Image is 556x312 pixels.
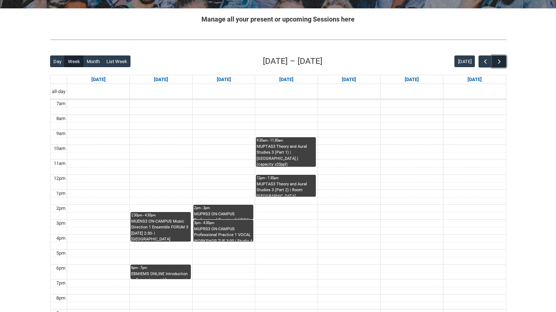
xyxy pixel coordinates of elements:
[215,75,232,84] a: Go to September 16, 2025
[131,213,190,218] div: 2:30pm - 4:30pm
[492,55,506,68] button: Next Week
[55,205,67,212] div: 2pm
[340,75,358,84] a: Go to September 18, 2025
[257,144,315,167] div: MUPTAS3 Theory and Aural Studies 3 (Part 1) | [GEOGRAPHIC_DATA].) (capacity x20ppl)
[50,55,65,67] button: Day
[194,205,253,211] div: 2pm - 3pm
[479,55,492,68] button: Previous Week
[55,220,67,227] div: 3pm
[55,250,67,257] div: 5pm
[90,75,107,84] a: Go to September 14, 2025
[55,294,67,302] div: 8pm
[64,55,83,67] button: Week
[131,265,190,270] div: 6pm - 7pm
[52,145,67,152] div: 10am
[50,14,506,24] h2: Manage all your present or upcoming Sessions here
[454,55,475,67] button: [DATE]
[103,55,131,67] button: List Week
[278,75,295,84] a: Go to September 17, 2025
[403,75,420,84] a: Go to September 19, 2025
[257,138,315,143] div: 9:30am - 11:30am
[52,160,67,167] div: 11am
[194,220,253,226] div: 3pm - 4:30pm
[194,211,253,219] div: MUPRS3 ON-CAMPUS Professional Practice 1 VOCAL TECH CLASS [DATE] 2:00- | Front space ([GEOGRAPHIC...
[50,88,67,95] span: all-day
[52,175,67,182] div: 12pm
[55,100,67,107] div: 7am
[55,235,67,242] div: 4pm
[257,181,315,197] div: MUPTAS3 Theory and Aural Studies 3 (Part 2) | Room [GEOGRAPHIC_DATA] ([GEOGRAPHIC_DATA].) (capaci...
[263,55,322,68] h2: [DATE] – [DATE]
[152,75,170,84] a: Go to September 15, 2025
[55,115,67,122] div: 8am
[131,219,190,242] div: MUENS3 ON-CAMPUS Music Direction 1 Ensemble FORUM 3 [DATE] 2:30- | [GEOGRAPHIC_DATA] ([GEOGRAPHIC...
[55,265,67,272] div: 6pm
[55,190,67,197] div: 1pm
[55,280,67,287] div: 7pm
[257,176,315,181] div: 12pm - 1:30pm
[194,226,253,242] div: MUPRS3 ON-CAMPUS Professional Practice 1 VOCAL WORKSHOP TUE 3:00 | Studio A ([GEOGRAPHIC_DATA].) ...
[83,55,103,67] button: Month
[466,75,483,84] a: Go to September 20, 2025
[50,36,506,43] img: REDU_GREY_LINE
[131,271,190,279] div: EBMIEMS ONLINE Introduction to Entertainment Management STAGE 1 | Online | [PERSON_NAME]
[55,130,67,137] div: 9am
